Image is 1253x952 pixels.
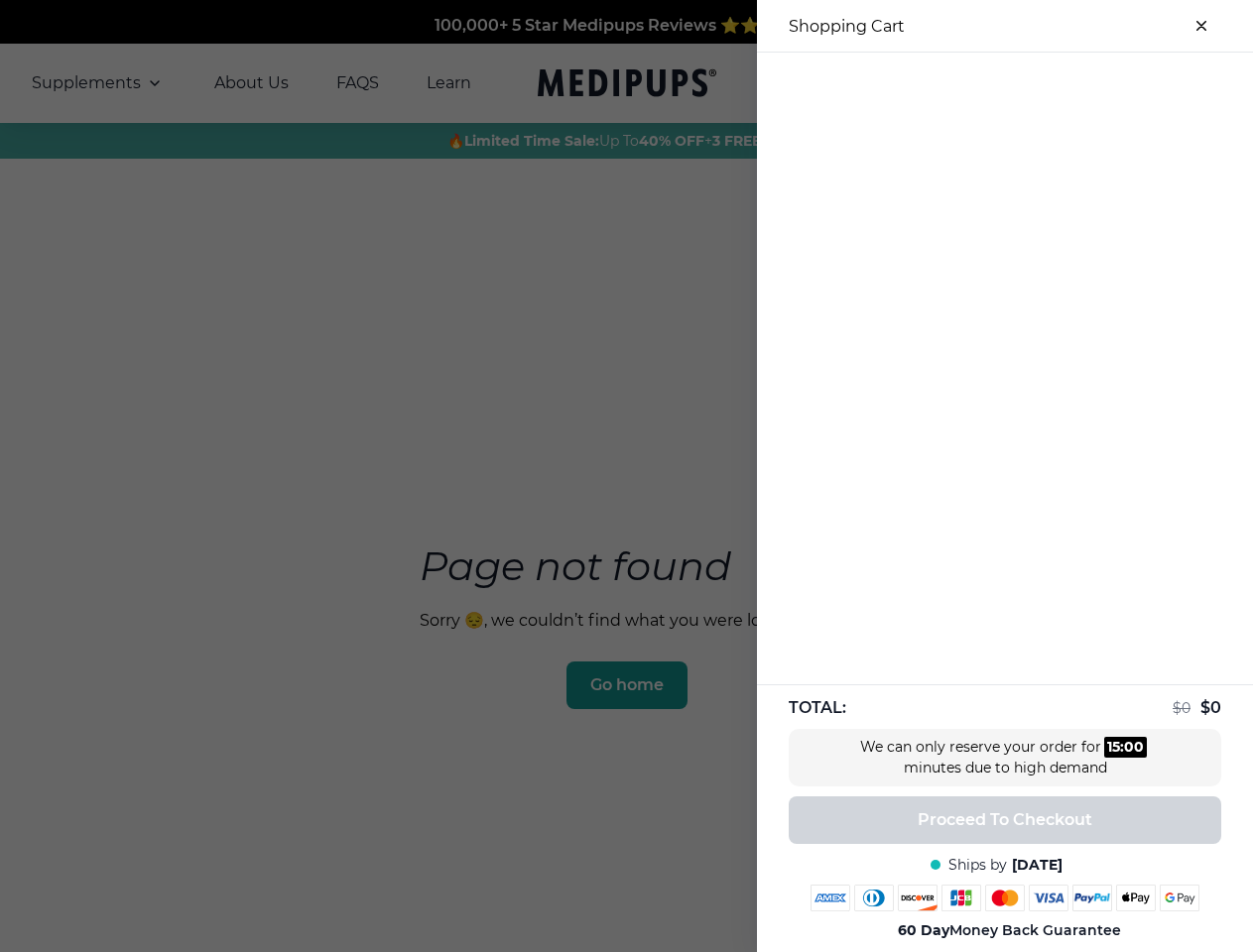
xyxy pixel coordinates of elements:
strong: 60 Day [898,921,949,939]
span: TOTAL: [789,697,846,719]
span: $ 0 [1200,698,1221,717]
div: 00 [1124,737,1144,758]
span: Money Back Guarantee [898,921,1121,940]
img: google [1160,885,1199,911]
img: visa [1029,885,1068,911]
img: amex [811,885,850,911]
img: jcb [941,885,981,911]
img: diners-club [854,885,894,911]
div: 15 [1107,737,1120,758]
span: [DATE] [1012,856,1063,875]
img: apple [1116,885,1156,911]
button: close-cart [1182,6,1221,46]
span: Ships by [948,856,1007,875]
div: : [1104,737,1147,758]
h3: Shopping Cart [789,17,905,36]
img: mastercard [985,885,1025,911]
div: We can only reserve your order for minutes due to high demand [856,737,1154,778]
img: discover [898,885,938,911]
img: paypal [1072,885,1112,911]
span: $ 0 [1173,699,1190,717]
